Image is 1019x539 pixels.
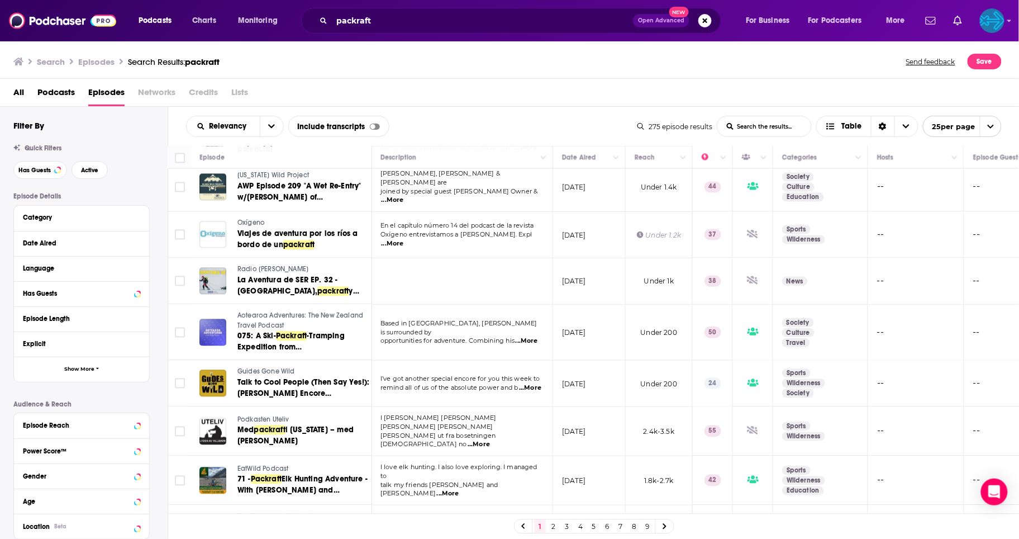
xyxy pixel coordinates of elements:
div: Power Score™ [23,447,131,455]
div: Beta [54,523,66,530]
span: Podcasts [37,83,75,106]
span: Table [842,122,862,130]
p: 24 [704,378,721,389]
div: Episode Length [23,315,133,323]
span: Aotearoa Adventures: The New Zealand Travel Podcast [237,312,363,330]
span: Under 200 [641,380,678,388]
button: Gender [23,469,140,483]
div: Hosts [877,151,894,164]
div: Include transcripts [288,116,389,137]
h2: Choose List sort [186,116,284,137]
button: open menu [230,12,292,30]
div: Date Aired [23,239,133,247]
span: EatWild Podcast [237,465,289,473]
button: Power Score™ [23,443,140,457]
div: Has Guests [742,151,758,164]
a: La Aventura de SER EP. 32 - [GEOGRAPHIC_DATA],packrafty aventura [237,275,370,297]
button: Age [23,494,140,508]
span: All [13,83,24,106]
div: Power Score [702,151,717,164]
span: Toggle select row [175,379,185,389]
span: Med [237,425,254,435]
a: Viajes de aventura por los ríos a bordo de unpackraft [237,229,370,251]
span: ...More [382,239,404,248]
span: Quick Filters [25,144,61,152]
p: Episode Details [13,192,150,200]
button: open menu [738,12,804,30]
h2: Filter By [13,120,44,131]
a: Aotearoa Adventures: The New Zealand Travel Podcast [237,311,370,331]
button: Column Actions [948,152,961,165]
a: Podkasten Uteliv [237,415,370,425]
button: Column Actions [537,152,550,165]
div: Language [23,264,133,272]
a: Wilderness [782,379,825,388]
a: Sports [782,369,811,378]
span: La Aventura de SER EP. 32 - [GEOGRAPHIC_DATA], [237,276,338,296]
span: Toggle select row [175,427,185,437]
button: Column Actions [757,152,770,165]
td: -- [868,163,964,212]
button: Choose View [816,116,918,137]
span: packraft [317,287,349,296]
h3: Episodes [78,56,115,67]
span: ...More [382,196,404,205]
span: Episodes [88,83,125,106]
span: Under 1k [644,277,674,285]
div: Date Aired [562,151,596,164]
a: News [782,277,808,286]
p: [DATE] [562,230,586,240]
a: Oxígeno [237,219,370,229]
a: AWP Episode 209 "A Wet Re-Entry" w/[PERSON_NAME] of [US_STATE] [237,181,370,204]
a: Wilderness [782,476,825,485]
span: Guides Gone Wild [237,368,295,376]
a: 1 [535,520,546,533]
div: Categories [782,151,817,164]
div: Has Guests [23,290,131,297]
a: EatWild Podcast [237,465,370,475]
button: Language [23,261,140,275]
span: packraft [283,240,315,250]
span: More [886,13,905,29]
span: packraft [254,425,285,435]
td: -- [868,305,964,361]
p: 38 [704,276,721,287]
span: Based in [GEOGRAPHIC_DATA], [PERSON_NAME] is surrounded by [380,319,537,336]
td: -- [868,456,964,505]
a: [US_STATE] Wild Project [237,171,370,181]
button: Column Actions [677,152,690,165]
span: Podcasts [139,13,172,29]
div: Reach [635,151,655,164]
button: open menu [187,122,260,130]
td: -- [868,258,964,305]
a: Talk to Cool People (Then Say Yes!): [PERSON_NAME] Encore (with [237,377,370,400]
a: 71 -PackraftElk Hunting Adventure -With [PERSON_NAME] and [PERSON_NAME] [237,474,370,497]
a: Society [782,173,814,182]
a: Society [782,318,814,327]
span: Talk to Cool People (Then Say Yes!): [PERSON_NAME] Encore (with [237,378,369,410]
span: 71 - [237,475,251,484]
button: open menu [260,116,283,136]
input: Search podcasts, credits, & more... [332,12,633,30]
a: Culture [782,183,815,192]
a: Travel [782,338,810,347]
a: Sports [782,466,811,475]
button: Episode Reach [23,418,140,432]
span: packraft [185,56,220,67]
span: Packraft [276,332,307,341]
span: ...More [437,489,459,498]
p: [DATE] [562,276,586,286]
button: Show profile menu [980,8,1004,33]
span: I love elk hunting. I also love exploring. I managed to [380,463,537,480]
span: Toggle select row [175,476,185,486]
span: Charts [192,13,216,29]
span: Under 1.4k [641,183,677,191]
div: Under 1.2k [637,230,682,240]
a: Medpackrafti [US_STATE] – med [PERSON_NAME] [237,425,370,447]
p: [DATE] [562,427,586,436]
span: ...More [516,337,538,346]
span: remind all of us of the absolute power and b [380,384,518,391]
a: Show notifications dropdown [949,11,966,30]
span: I [PERSON_NAME] [PERSON_NAME] [PERSON_NAME] [PERSON_NAME] [380,414,497,431]
span: Toggle select row [175,276,185,286]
